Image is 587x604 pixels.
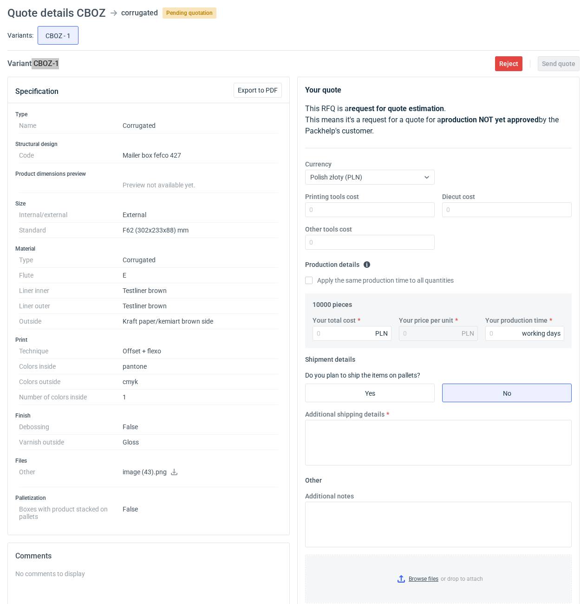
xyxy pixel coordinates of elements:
[538,56,580,71] button: Send quote
[19,502,123,520] dt: Boxes with product stacked on pallets
[313,316,356,325] label: Your total cost
[313,297,352,308] legend: 10000 pieces
[123,374,278,390] dd: cmyk
[349,104,444,113] strong: request for quote estimation
[305,202,435,217] input: 0
[19,299,123,314] dt: Liner outer
[19,314,123,329] dt: Outside
[306,555,571,603] label: or drop to attach
[462,329,474,338] div: PLN
[123,344,278,359] dd: Offset + flexo
[123,148,278,163] dd: Mailer box fefco 427
[305,491,354,501] label: Additional notes
[19,148,123,163] dt: Code
[305,86,341,94] strong: Your quote
[123,118,278,133] dd: Corrugated
[123,299,278,314] dd: Testliner brown
[15,336,282,344] h3: Print
[495,56,522,71] button: Reject
[123,181,196,189] span: Preview not available yet.
[305,257,371,268] legend: Production details
[7,7,105,19] h1: Quote details CBOZ
[305,103,572,137] p: This RFQ is a . This means it's a request for a quote for a by the Packhelp's customer.
[123,468,278,477] p: image (43).png
[238,87,278,93] span: Export to PDF
[15,140,282,148] h3: Structural design
[485,326,564,341] input: 0
[7,58,59,69] h2: Variant CBOZ - 1
[19,283,123,299] dt: Liner inner
[19,223,123,238] dt: Standard
[313,326,391,341] input: 0
[123,268,278,283] dd: E
[234,83,282,98] button: Export to PDF
[305,384,435,402] label: Yes
[123,419,278,435] dd: False
[19,207,123,223] dt: Internal/external
[485,316,548,325] label: Your production time
[442,384,572,402] label: No
[19,344,123,359] dt: Technique
[375,329,388,338] div: PLN
[15,494,282,502] h3: Palletization
[123,283,278,299] dd: Testliner brown
[123,252,278,268] dd: Corrugated
[15,170,282,178] h3: Product dimensions preview
[163,7,216,19] span: Pending quotation
[19,435,123,450] dt: Varnish outside
[19,374,123,390] dt: Colors outside
[123,223,278,238] dd: F62 (302x233x88) mm
[305,235,435,250] input: 0
[15,245,282,252] h3: Material
[305,352,355,363] legend: Shipment details
[38,26,78,45] label: CBOZ - 1
[305,159,332,169] label: Currency
[123,390,278,405] dd: 1
[305,192,359,201] label: Printing tools cost
[305,372,420,379] label: Do you plan to ship the items on pallets?
[15,111,282,118] h3: Type
[19,359,123,374] dt: Colors inside
[15,200,282,207] h3: Size
[15,412,282,419] h3: Finish
[123,314,278,329] dd: Kraft paper/kemiart brown side
[123,502,278,520] dd: False
[121,7,158,19] div: corrugated
[305,276,454,285] label: Apply the same production time to all quantities
[441,115,539,124] strong: production NOT yet approved
[19,465,123,487] dt: Other
[15,551,282,562] h2: Comments
[305,410,385,419] label: Additional shipping details
[15,457,282,465] h3: Files
[15,569,282,578] div: No comments to display
[19,252,123,268] dt: Type
[499,60,518,67] span: Reject
[305,225,352,234] label: Other tools cost
[19,390,123,405] dt: Number of colors inside
[442,192,475,201] label: Diecut cost
[442,202,572,217] input: 0
[310,173,362,181] span: Polish złoty (PLN)
[522,329,561,338] div: working days
[15,80,59,103] button: Specification
[19,118,123,133] dt: Name
[19,419,123,435] dt: Debossing
[19,268,123,283] dt: Flute
[123,207,278,223] dd: External
[7,31,33,40] label: Variants:
[399,316,453,325] label: Your price per unit
[542,60,575,67] span: Send quote
[123,359,278,374] dd: pantone
[123,435,278,450] dd: Gloss
[305,473,322,484] legend: Other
